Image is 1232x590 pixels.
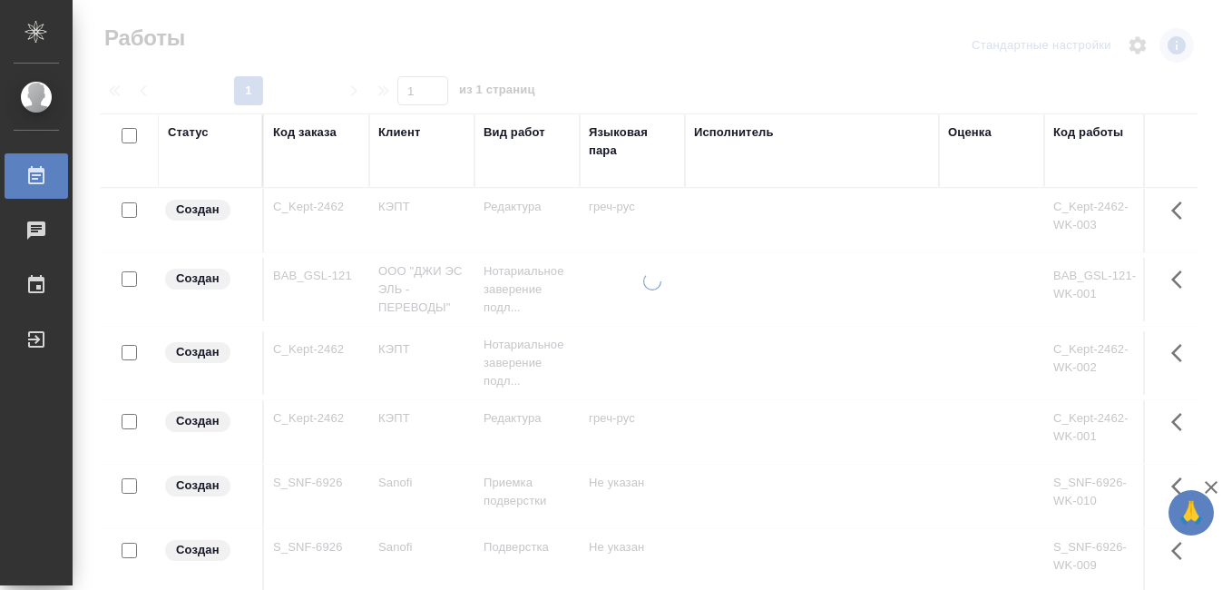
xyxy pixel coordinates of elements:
p: Создан [176,201,220,219]
div: Вид работ [484,123,545,142]
button: Здесь прячутся важные кнопки [1160,189,1204,232]
button: Здесь прячутся важные кнопки [1160,465,1204,508]
div: Исполнитель [694,123,774,142]
div: Заказ еще не согласован с клиентом, искать исполнителей рано [163,538,253,563]
div: Заказ еще не согласован с клиентом, искать исполнителей рано [163,474,253,498]
button: Здесь прячутся важные кнопки [1160,529,1204,573]
p: Создан [176,477,220,495]
div: Код заказа [273,123,337,142]
div: Клиент [378,123,420,142]
div: Заказ еще не согласован с клиентом, искать исполнителей рано [163,409,253,434]
div: Заказ еще не согласован с клиентом, искать исполнителей рано [163,198,253,222]
span: 🙏 [1176,494,1207,532]
div: Статус [168,123,209,142]
div: Код работы [1053,123,1123,142]
div: Языковая пара [589,123,676,160]
button: Здесь прячутся важные кнопки [1160,258,1204,301]
div: Оценка [948,123,992,142]
button: 🙏 [1168,490,1214,536]
p: Создан [176,412,220,430]
button: Здесь прячутся важные кнопки [1160,331,1204,375]
p: Создан [176,541,220,559]
div: Заказ еще не согласован с клиентом, искать исполнителей рано [163,340,253,365]
p: Создан [176,270,220,288]
div: Заказ еще не согласован с клиентом, искать исполнителей рано [163,267,253,291]
p: Создан [176,343,220,361]
button: Здесь прячутся важные кнопки [1160,400,1204,444]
